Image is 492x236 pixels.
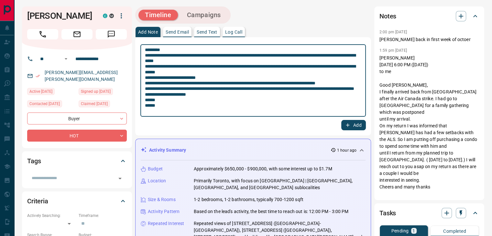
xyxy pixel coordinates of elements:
button: Timeline [138,10,178,20]
div: Mon Dec 21 2015 [79,88,127,97]
svg: Email Verified [36,74,40,78]
p: Primarily Toronto, with focus on [GEOGRAPHIC_DATA] | [GEOGRAPHIC_DATA], [GEOGRAPHIC_DATA], and [G... [194,177,366,191]
p: Based on the lead's activity, the best time to reach out is: 12:00 PM - 3:00 PM [194,208,348,215]
span: Email [61,29,93,39]
span: Message [96,29,127,39]
button: Open [62,55,70,63]
div: HOT [27,130,127,142]
h2: Tasks [379,208,396,218]
p: Log Call [225,30,242,34]
button: Campaigns [180,10,227,20]
p: [PERSON_NAME] [DATE] 6:00 PM ([DATE]) to me Good [PERSON_NAME], I finally arrived back from [GEOG... [379,55,479,190]
h1: [PERSON_NAME] [27,11,93,21]
p: Activity Summary [149,147,186,154]
div: Tasks [379,205,479,221]
div: Wed Sep 10 2025 [27,88,75,97]
h2: Notes [379,11,396,21]
div: Tags [27,153,127,169]
a: [PERSON_NAME][EMAIL_ADDRESS][PERSON_NAME][DOMAIN_NAME] [45,70,118,82]
div: Notes [379,8,479,24]
span: Claimed [DATE] [81,101,108,107]
p: Size & Rooms [148,196,176,203]
div: Buyer [27,113,127,124]
p: Timeframe: [79,213,127,219]
p: Send Text [197,30,217,34]
p: Budget [148,166,163,172]
div: Tue Aug 05 2025 [27,100,75,109]
p: 1 hour ago [337,147,356,153]
p: Approximately $650,000 - $900,000, with some interest up to $1.7M [194,166,332,172]
p: Completed [443,229,466,233]
span: Contacted [DATE] [29,101,60,107]
p: [PERSON_NAME] back in first week of octoer [379,36,479,43]
h2: Criteria [27,196,48,206]
button: Open [115,174,125,183]
h2: Tags [27,156,41,166]
p: Actively Searching: [27,213,75,219]
span: Signed up [DATE] [81,88,111,95]
div: Activity Summary1 hour ago [141,144,366,156]
p: Pending [391,229,409,233]
p: Location [148,177,166,184]
button: Add [341,120,366,130]
p: 1 [412,229,415,233]
p: Send Email [166,30,189,34]
p: 2:00 pm [DATE] [379,30,407,34]
p: 1:59 pm [DATE] [379,48,407,53]
span: Call [27,29,58,39]
div: condos.ca [103,14,107,18]
p: 1-2 bedrooms, 1-2 bathrooms, typically 700-1200 sqft [194,196,303,203]
span: Active [DATE] [29,88,52,95]
p: Repeated Interest [148,220,184,227]
p: Add Note [138,30,158,34]
p: Activity Pattern [148,208,180,215]
p: 9:00 am [DATE] [379,196,407,200]
div: Criteria [27,193,127,209]
div: Thu Jun 12 2025 [79,100,127,109]
div: mrloft.ca [109,14,114,18]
